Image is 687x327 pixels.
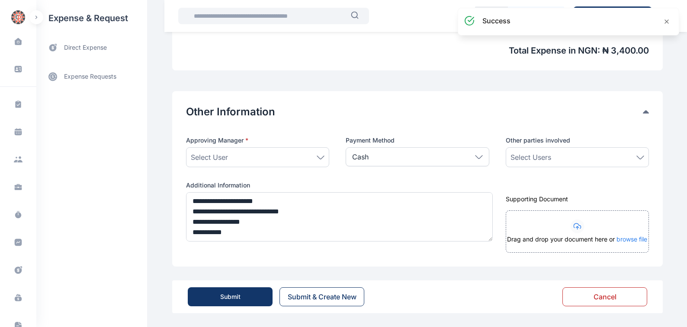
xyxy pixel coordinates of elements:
[352,152,369,162] p: Cash
[562,287,647,306] button: Cancel
[279,287,364,306] button: Submit & Create New
[506,136,570,145] span: Other parties involved
[188,287,273,306] button: Submit
[506,195,649,203] div: Supporting Document
[186,105,649,119] div: Other Information
[482,16,510,26] h3: success
[64,43,107,52] span: direct expense
[186,136,248,145] span: Approving Manager
[36,36,147,59] a: direct expense
[186,105,643,119] button: Other Information
[186,181,489,190] label: Additional Information
[191,152,228,162] span: Select User
[220,292,241,301] div: Submit
[36,59,147,87] div: expense requests
[36,66,147,87] a: expense requests
[346,136,489,145] label: Payment Method
[186,44,649,57] span: Total Expense in NGN : ₦ 3,400.00
[506,235,648,252] div: Drag and drop your document here or
[510,152,551,162] span: Select Users
[616,235,647,243] span: browse file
